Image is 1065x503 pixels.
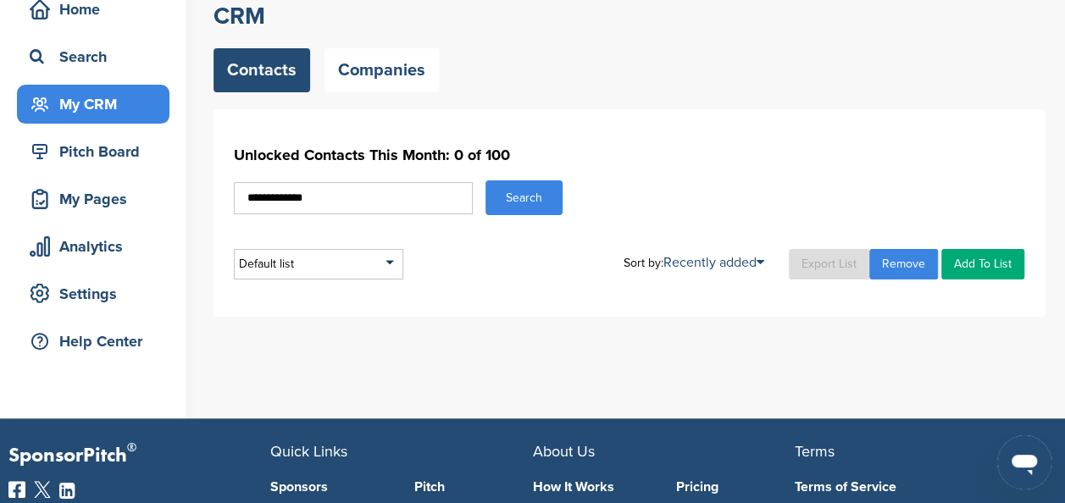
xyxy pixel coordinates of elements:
[270,480,389,494] a: Sponsors
[17,322,169,361] a: Help Center
[533,480,652,494] a: How It Works
[997,435,1051,489] iframe: Button to launch messaging window
[25,136,169,167] div: Pitch Board
[485,180,563,215] button: Search
[941,249,1024,279] a: Add To List
[795,480,1031,494] a: Terms of Service
[25,184,169,214] div: My Pages
[25,279,169,309] div: Settings
[789,249,869,279] a: Export List
[663,254,764,271] a: Recently added
[214,1,1045,31] h2: CRM
[34,481,51,498] img: Twitter
[127,437,136,458] span: ®
[17,227,169,266] a: Analytics
[414,480,533,494] a: Pitch
[25,231,169,262] div: Analytics
[8,444,270,468] p: SponsorPitch
[624,256,764,269] div: Sort by:
[25,89,169,119] div: My CRM
[533,442,595,461] span: About Us
[234,140,1024,170] h1: Unlocked Contacts This Month: 0 of 100
[324,48,439,92] a: Companies
[17,274,169,313] a: Settings
[234,249,403,279] div: Default list
[8,481,25,498] img: Facebook
[25,41,169,72] div: Search
[795,442,835,461] span: Terms
[869,249,938,279] a: Remove
[270,442,347,461] span: Quick Links
[17,85,169,124] a: My CRM
[17,180,169,218] a: My Pages
[214,48,310,92] a: Contacts
[676,480,795,494] a: Pricing
[17,37,169,76] a: Search
[17,132,169,171] a: Pitch Board
[25,326,169,357] div: Help Center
